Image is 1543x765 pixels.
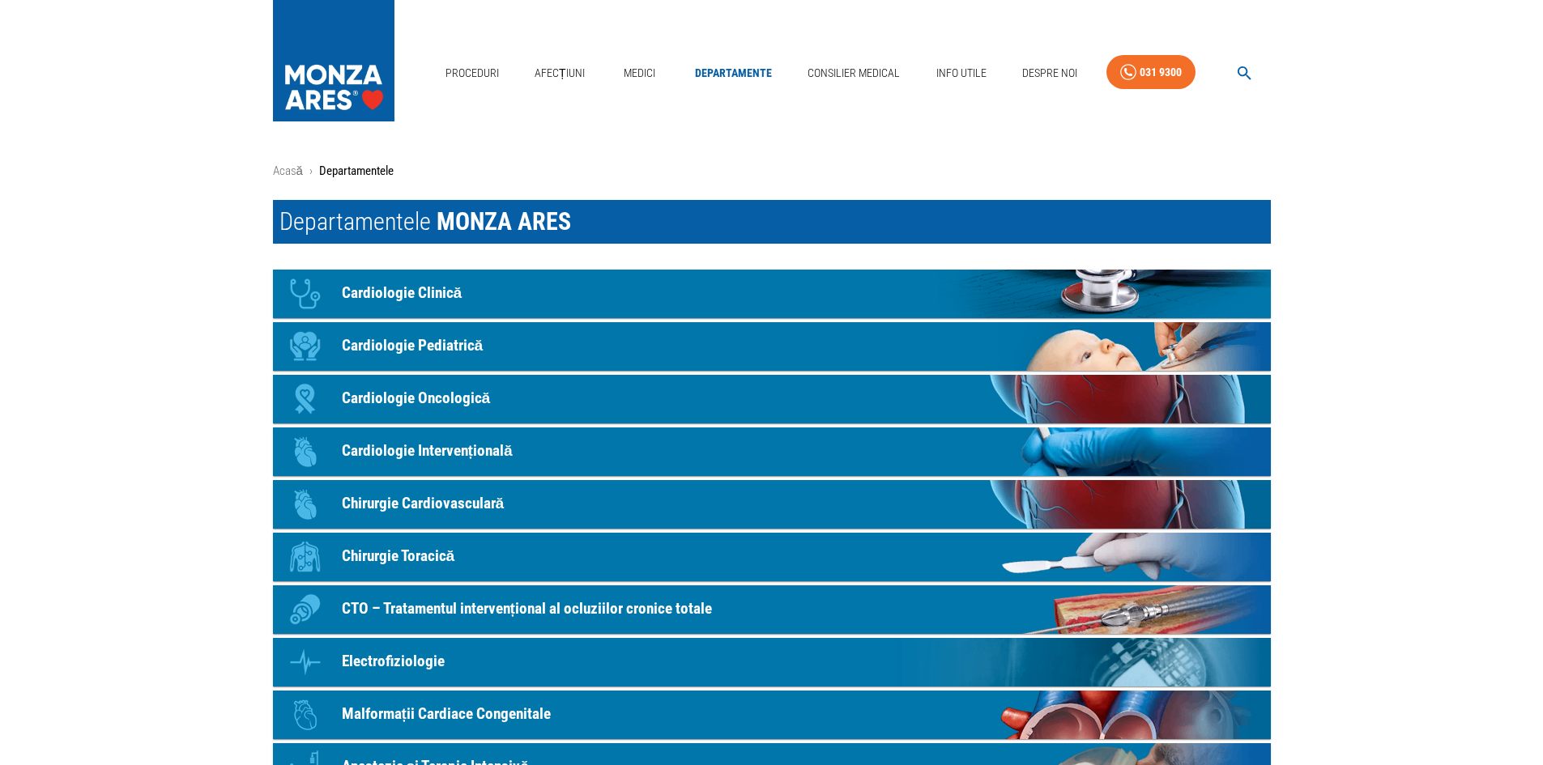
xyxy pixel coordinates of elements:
[281,375,330,423] div: Icon
[273,164,303,178] a: Acasă
[614,57,666,90] a: Medici
[273,480,1271,529] a: IconChirurgie Cardiovasculară
[342,440,513,463] p: Cardiologie Intervențională
[342,703,551,726] p: Malformații Cardiace Congenitale
[309,162,313,181] li: ›
[273,200,1271,244] h1: Departamentele
[1140,62,1182,83] div: 031 9300
[273,375,1271,423] a: IconCardiologie Oncologică
[281,322,330,371] div: Icon
[281,533,330,581] div: Icon
[528,57,591,90] a: Afecțiuni
[342,650,445,674] p: Electrofiziologie
[342,334,484,358] p: Cardiologie Pediatrică
[439,57,505,90] a: Proceduri
[801,57,906,90] a: Consilier Medical
[273,162,1271,181] nav: breadcrumb
[342,492,505,516] p: Chirurgie Cardiovasculară
[688,57,778,90] a: Departamente
[281,270,330,318] div: Icon
[437,207,571,236] span: MONZA ARES
[1106,55,1196,90] a: 031 9300
[281,480,330,529] div: Icon
[281,691,330,739] div: Icon
[273,322,1271,371] a: IconCardiologie Pediatrică
[342,545,455,568] p: Chirurgie Toracică
[273,585,1271,634] a: IconCTO – Tratamentul intervențional al ocluziilor cronice totale
[273,691,1271,739] a: IconMalformații Cardiace Congenitale
[930,57,993,90] a: Info Utile
[273,638,1271,686] a: IconElectrofiziologie
[273,270,1271,318] a: IconCardiologie Clinică
[342,282,462,305] p: Cardiologie Clinică
[342,387,491,410] p: Cardiologie Oncologică
[342,597,712,621] p: CTO – Tratamentul intervențional al ocluziilor cronice totale
[273,427,1271,476] a: IconCardiologie Intervențională
[1016,57,1084,90] a: Despre Noi
[281,585,330,634] div: Icon
[273,533,1271,581] a: IconChirurgie Toracică
[319,162,394,181] p: Departamentele
[281,427,330,476] div: Icon
[281,638,330,686] div: Icon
